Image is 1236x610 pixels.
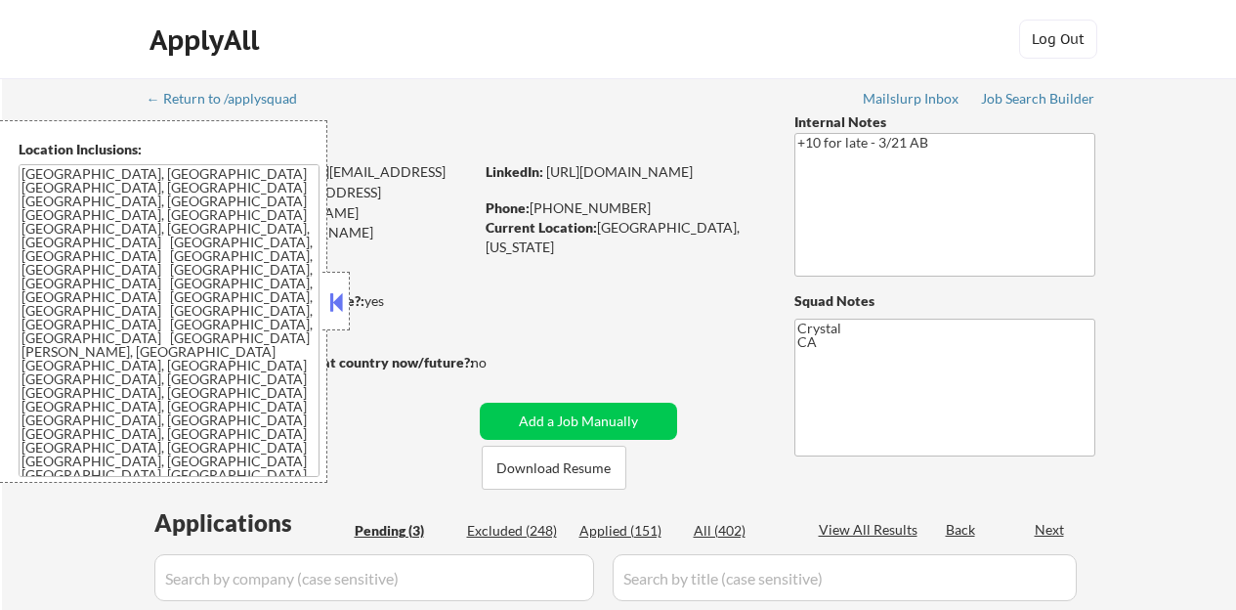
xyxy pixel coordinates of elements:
div: Next [1035,520,1066,540]
div: ApplyAll [149,23,265,57]
a: ← Return to /applysquad [147,91,316,110]
button: Download Resume [482,446,626,490]
div: Back [946,520,977,540]
div: Applied (151) [579,521,677,541]
strong: Phone: [486,199,530,216]
div: Location Inclusions: [19,140,320,159]
div: Applications [154,511,348,535]
strong: Current Location: [486,219,597,236]
div: Mailslurp Inbox [863,92,960,106]
div: no [471,353,527,372]
input: Search by title (case sensitive) [613,554,1077,601]
div: [PHONE_NUMBER] [486,198,762,218]
div: Job Search Builder [981,92,1095,106]
strong: LinkedIn: [486,163,543,180]
button: Add a Job Manually [480,403,677,440]
div: Pending (3) [355,521,452,541]
input: Search by company (case sensitive) [154,554,594,601]
a: [URL][DOMAIN_NAME] [546,163,693,180]
div: Excluded (248) [467,521,565,541]
div: Internal Notes [794,112,1095,132]
a: Mailslurp Inbox [863,91,960,110]
div: All (402) [694,521,791,541]
button: Log Out [1019,20,1097,59]
div: Squad Notes [794,291,1095,311]
a: Job Search Builder [981,91,1095,110]
div: ← Return to /applysquad [147,92,316,106]
div: View All Results [819,520,923,540]
div: [GEOGRAPHIC_DATA], [US_STATE] [486,218,762,256]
